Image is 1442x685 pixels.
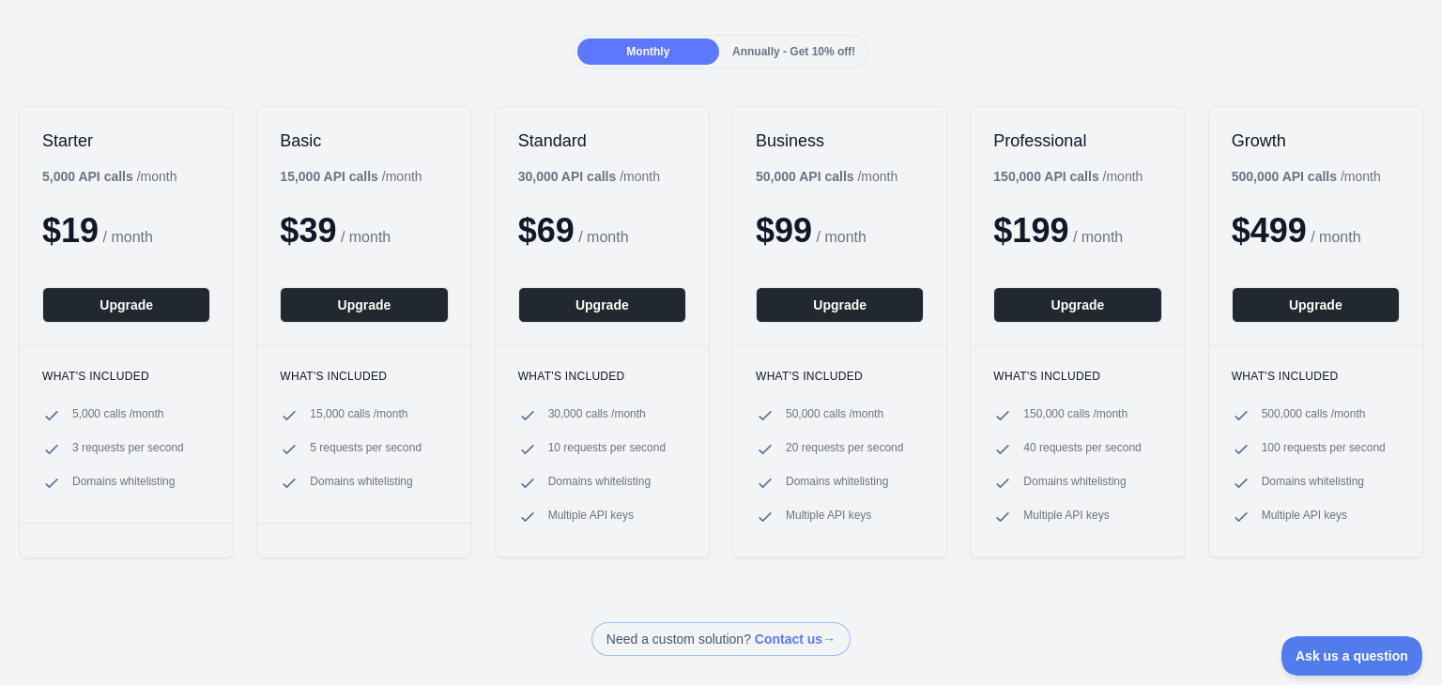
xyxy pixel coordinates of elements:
h3: What's included [756,369,924,384]
button: Upgrade [993,287,1161,323]
iframe: Toggle Customer Support [1281,636,1423,676]
h3: What's included [993,369,1161,384]
button: Upgrade [518,287,686,323]
button: Upgrade [756,287,924,323]
h3: What's included [1232,369,1400,384]
h3: What's included [518,369,686,384]
button: Upgrade [1232,287,1400,323]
